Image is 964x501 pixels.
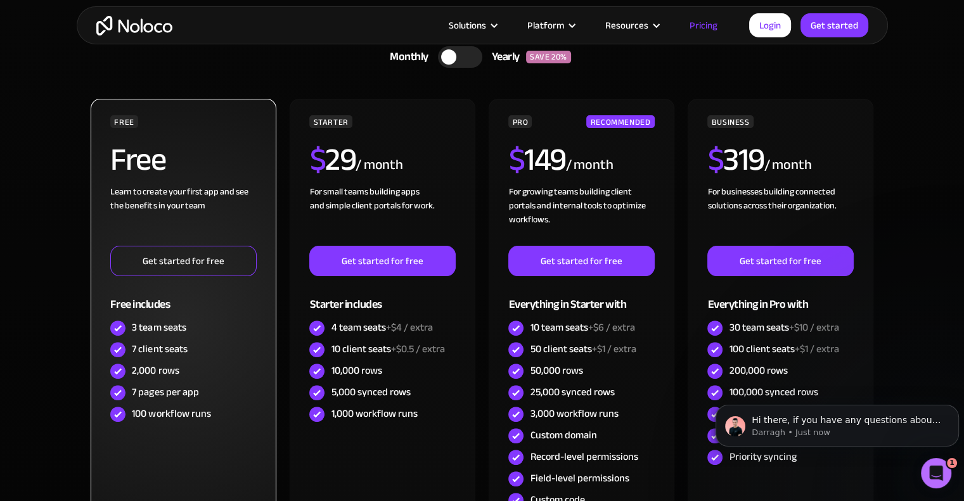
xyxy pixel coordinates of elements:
div: / month [764,155,811,175]
div: FREE [110,115,138,128]
div: Resources [605,17,648,34]
a: Get started for free [707,246,853,276]
h2: Free [110,144,165,175]
div: Free includes [110,276,256,317]
div: For growing teams building client portals and internal tools to optimize workflows. [508,185,654,246]
div: 4 team seats [331,320,432,334]
div: Record-level permissions [530,450,638,464]
div: 2,000 rows [132,364,179,377]
div: Starter includes [309,276,455,317]
div: For small teams building apps and simple client portals for work. ‍ [309,185,455,246]
div: Everything in Pro with [707,276,853,317]
div: PRO [508,115,532,128]
div: 7 pages per app [132,385,198,399]
div: 50,000 rows [530,364,582,377]
div: Monthly [374,48,438,67]
div: 25,000 synced rows [530,385,614,399]
span: +$6 / extra [588,318,634,337]
a: home [96,16,172,35]
h2: 29 [309,144,356,175]
div: Solutions [433,17,511,34]
div: / month [565,155,613,175]
a: Get started for free [110,246,256,276]
h2: 149 [508,144,565,175]
div: 5,000 synced rows [331,385,410,399]
div: 10 client seats [331,342,444,356]
div: 100 workflow runs [132,407,210,421]
h2: 319 [707,144,764,175]
div: 3 team seats [132,320,186,334]
div: Yearly [482,48,526,67]
iframe: Intercom notifications message [710,378,964,467]
a: Get started for free [508,246,654,276]
div: Field-level permissions [530,471,629,485]
div: / month [356,155,403,175]
a: Get started [800,13,868,37]
div: 3,000 workflow runs [530,407,618,421]
a: Login [749,13,791,37]
div: For businesses building connected solutions across their organization. ‍ [707,185,853,246]
span: $ [309,130,325,189]
div: Platform [511,17,589,34]
span: +$4 / extra [385,318,432,337]
div: 100 client seats [729,342,839,356]
span: +$10 / extra [788,318,839,337]
span: 1 [947,458,957,468]
span: +$0.5 / extra [390,339,444,358]
div: Learn to create your first app and see the benefits in your team ‍ [110,185,256,246]
div: 30 team seats [729,320,839,334]
div: Solutions [449,17,486,34]
span: +$1 / extra [591,339,636,358]
div: Platform [527,17,564,34]
div: 50 client seats [530,342,636,356]
div: BUSINESS [707,115,753,128]
span: +$1 / extra [794,339,839,358]
div: Everything in Starter with [508,276,654,317]
div: SAVE 20% [526,51,571,63]
span: $ [707,130,723,189]
div: 1,000 workflow runs [331,407,417,421]
div: 10 team seats [530,320,634,334]
div: 200,000 rows [729,364,787,377]
span: $ [508,130,524,189]
div: 10,000 rows [331,364,382,377]
a: Get started for free [309,246,455,276]
div: 7 client seats [132,342,187,356]
div: Custom domain [530,428,596,442]
iframe: Intercom live chat [921,458,951,488]
div: RECOMMENDED [586,115,654,128]
a: Pricing [674,17,733,34]
div: Resources [589,17,674,34]
div: STARTER [309,115,352,128]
